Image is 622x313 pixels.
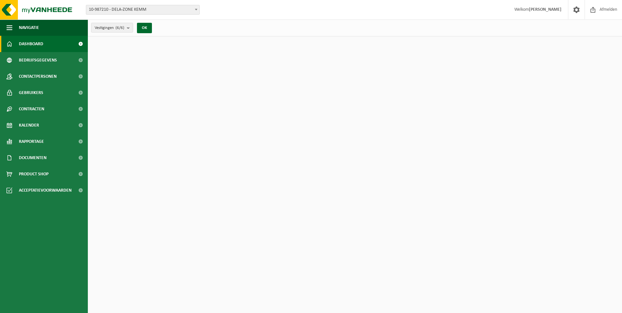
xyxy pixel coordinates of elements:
[86,5,199,14] span: 10-987210 - DELA-ZONE KEMM
[19,52,57,68] span: Bedrijfsgegevens
[95,23,124,33] span: Vestigingen
[19,166,48,182] span: Product Shop
[19,101,44,117] span: Contracten
[19,85,43,101] span: Gebruikers
[19,36,43,52] span: Dashboard
[91,23,133,33] button: Vestigingen(6/6)
[529,7,561,12] strong: [PERSON_NAME]
[19,68,57,85] span: Contactpersonen
[19,20,39,36] span: Navigatie
[19,117,39,133] span: Kalender
[19,182,72,198] span: Acceptatievoorwaarden
[137,23,152,33] button: OK
[19,133,44,150] span: Rapportage
[19,150,47,166] span: Documenten
[115,26,124,30] count: (6/6)
[86,5,200,15] span: 10-987210 - DELA-ZONE KEMM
